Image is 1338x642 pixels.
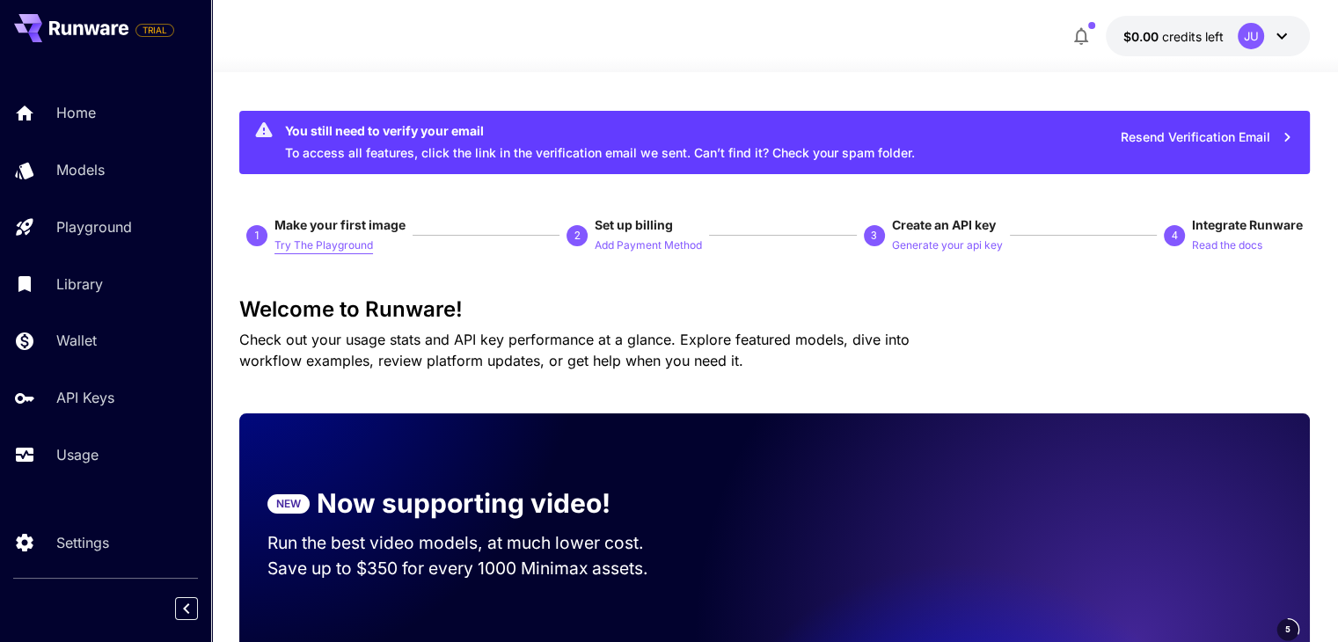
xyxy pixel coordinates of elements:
p: API Keys [56,387,114,408]
div: JU [1238,23,1264,49]
p: Read the docs [1192,237,1262,254]
p: Library [56,274,103,295]
div: You still need to verify your email [285,121,915,140]
button: Read the docs [1192,234,1262,255]
span: Make your first image [274,217,406,232]
p: Wallet [56,330,97,351]
span: Integrate Runware [1192,217,1303,232]
p: Settings [56,532,109,553]
span: Set up billing [595,217,673,232]
p: Run the best video models, at much lower cost. [267,530,677,556]
button: Try The Playground [274,234,373,255]
p: Usage [56,444,99,465]
span: $0.00 [1123,29,1162,44]
h3: Welcome to Runware! [239,297,1310,322]
p: Generate your api key [892,237,1003,254]
button: Resend Verification Email [1111,120,1303,156]
p: Save up to $350 for every 1000 Minimax assets. [267,556,677,581]
span: Check out your usage stats and API key performance at a glance. Explore featured models, dive int... [239,331,910,369]
div: To access all features, click the link in the verification email we sent. Can’t find it? Check yo... [285,116,915,169]
p: 4 [1171,228,1177,244]
p: 2 [574,228,581,244]
button: Add Payment Method [595,234,702,255]
div: $0.00 [1123,27,1224,46]
span: 5 [1285,623,1290,636]
button: $0.00JU [1106,16,1310,56]
p: 1 [254,228,260,244]
p: Add Payment Method [595,237,702,254]
button: Collapse sidebar [175,597,198,620]
p: Playground [56,216,132,237]
p: Models [56,159,105,180]
button: Generate your api key [892,234,1003,255]
div: Collapse sidebar [188,593,211,624]
p: 3 [871,228,877,244]
p: Now supporting video! [317,484,611,523]
span: credits left [1162,29,1224,44]
span: Create an API key [892,217,996,232]
p: Home [56,102,96,123]
span: Add your payment card to enable full platform functionality. [135,19,174,40]
p: Try The Playground [274,237,373,254]
p: NEW [276,496,301,512]
span: TRIAL [136,24,173,37]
